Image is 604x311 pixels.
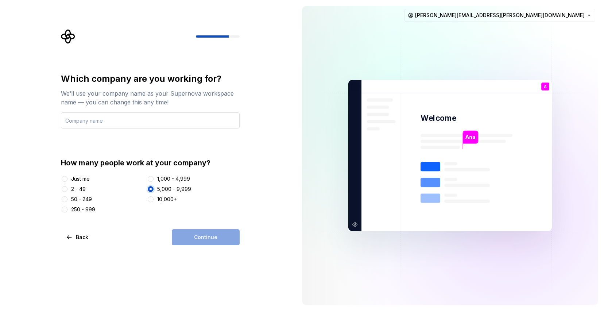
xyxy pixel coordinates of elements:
[532,96,558,100] p: Product Designer
[61,158,240,168] div: How many people work at your company?
[61,229,94,245] button: Back
[61,29,75,44] svg: Supernova Logo
[157,185,191,193] div: 5,000 - 9,999
[470,203,511,212] p: [PERSON_NAME]
[71,196,92,203] div: 50 - 249
[415,12,585,19] span: [PERSON_NAME][EMAIL_ADDRESS][PERSON_NAME][DOMAIN_NAME]
[71,206,95,213] div: 250 - 999
[544,85,547,89] p: A
[465,133,476,141] p: Ana
[542,91,549,95] p: You
[404,9,595,22] button: [PERSON_NAME][EMAIL_ADDRESS][PERSON_NAME][DOMAIN_NAME]
[157,175,190,183] div: 1,000 - 4,999
[61,112,240,128] input: Company name
[61,89,240,107] div: We’ll use your company name as your Supernova workspace name — you can change this any time!
[421,113,456,123] p: Welcome
[71,185,86,193] div: 2 - 49
[71,175,90,183] div: Just me
[157,196,177,203] div: 10,000+
[76,234,88,241] span: Back
[61,73,240,85] div: Which company are you working for?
